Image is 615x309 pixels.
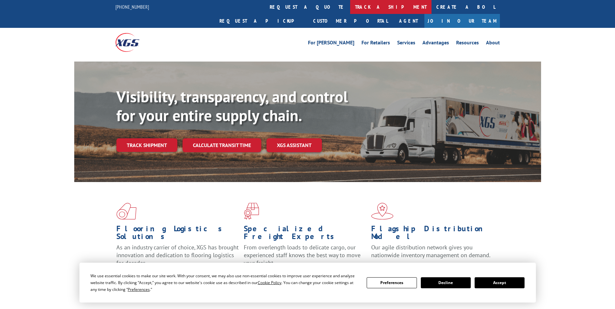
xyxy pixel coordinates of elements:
span: As an industry carrier of choice, XGS has brought innovation and dedication to flooring logistics... [116,244,239,267]
a: Calculate transit time [183,138,261,152]
a: XGS ASSISTANT [266,138,322,152]
img: xgs-icon-total-supply-chain-intelligence-red [116,203,136,220]
a: About [486,40,500,47]
a: Services [397,40,415,47]
button: Decline [421,277,471,288]
button: Preferences [367,277,417,288]
h1: Specialized Freight Experts [244,225,366,244]
h1: Flooring Logistics Solutions [116,225,239,244]
button: Accept [475,277,525,288]
a: Agent [393,14,424,28]
img: xgs-icon-flagship-distribution-model-red [371,203,394,220]
h1: Flagship Distribution Model [371,225,494,244]
a: Join Our Team [424,14,500,28]
div: Cookie Consent Prompt [79,263,536,303]
a: Advantages [422,40,449,47]
b: Visibility, transparency, and control for your entire supply chain. [116,86,348,125]
span: Our agile distribution network gives you nationwide inventory management on demand. [371,244,491,259]
a: Customer Portal [308,14,393,28]
a: Request a pickup [215,14,308,28]
a: For [PERSON_NAME] [308,40,354,47]
a: Track shipment [116,138,177,152]
a: Resources [456,40,479,47]
div: We use essential cookies to make our site work. With your consent, we may also use non-essential ... [90,272,359,293]
span: Cookie Policy [258,280,281,285]
img: xgs-icon-focused-on-flooring-red [244,203,259,220]
span: Preferences [128,287,150,292]
a: For Retailers [361,40,390,47]
a: [PHONE_NUMBER] [115,4,149,10]
p: From overlength loads to delicate cargo, our experienced staff knows the best way to move your fr... [244,244,366,272]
